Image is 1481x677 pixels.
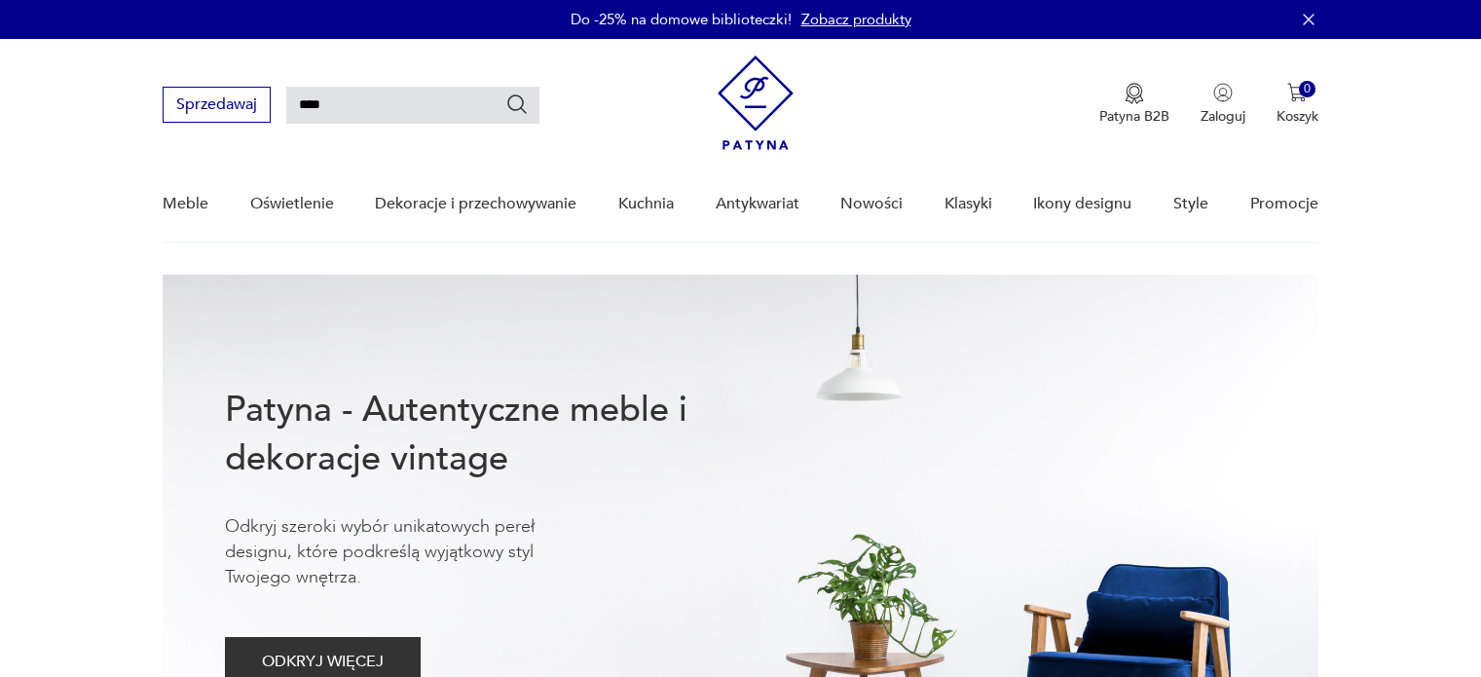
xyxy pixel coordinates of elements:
[1173,167,1208,242] a: Style
[1277,83,1318,126] button: 0Koszyk
[163,167,208,242] a: Meble
[1287,83,1307,102] img: Ikona koszyka
[225,514,595,590] p: Odkryj szeroki wybór unikatowych pereł designu, które podkreślą wyjątkowy styl Twojego wnętrza.
[944,167,992,242] a: Klasyki
[1250,167,1318,242] a: Promocje
[1277,107,1318,126] p: Koszyk
[1099,83,1169,126] button: Patyna B2B
[1201,83,1245,126] button: Zaloguj
[225,386,751,483] h1: Patyna - Autentyczne meble i dekoracje vintage
[840,167,903,242] a: Nowości
[225,657,421,670] a: ODKRYJ WIĘCEJ
[1099,83,1169,126] a: Ikona medaluPatyna B2B
[1099,107,1169,126] p: Patyna B2B
[1201,107,1245,126] p: Zaloguj
[1299,81,1315,97] div: 0
[1033,167,1131,242] a: Ikony designu
[250,167,334,242] a: Oświetlenie
[716,167,799,242] a: Antykwariat
[801,10,911,29] a: Zobacz produkty
[375,167,576,242] a: Dekoracje i przechowywanie
[505,93,529,116] button: Szukaj
[618,167,674,242] a: Kuchnia
[1125,83,1144,104] img: Ikona medalu
[163,99,271,113] a: Sprzedawaj
[571,10,792,29] p: Do -25% na domowe biblioteczki!
[718,56,794,150] img: Patyna - sklep z meblami i dekoracjami vintage
[1213,83,1233,102] img: Ikonka użytkownika
[163,87,271,123] button: Sprzedawaj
